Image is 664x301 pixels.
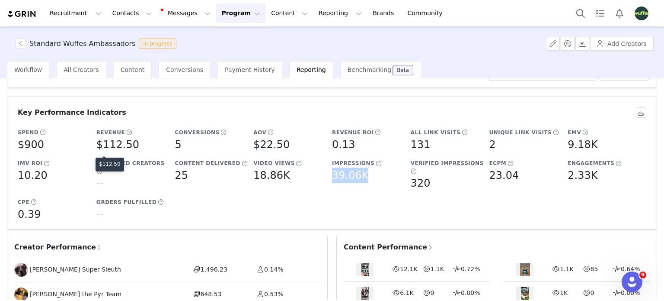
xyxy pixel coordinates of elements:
img: 07df56e8-ffed-45b8-8d6e-a42d7ab728d4.jpg [14,263,28,277]
h5: 39.06K [332,168,368,183]
span: Creator Performance [14,242,102,252]
h5: Activated Creators [96,159,165,167]
span: All Creators [64,66,99,73]
img: content thumbnail [361,263,369,276]
span: Workflow [14,66,42,73]
a: Tasks [591,3,610,23]
img: grin logo [7,10,37,18]
button: Program [216,3,265,23]
span: 0.00% [621,289,640,296]
button: Profile [629,6,657,20]
h5: Impressions [332,159,374,167]
h5: Unique Link Visits [489,129,552,136]
h5: -- [96,175,104,191]
span: 1.1K [560,265,573,272]
img: 8dec4047-a893-4396-8e60-392655bf1466.png [635,6,648,20]
a: Community [402,3,452,23]
span: 648.53 [201,291,222,298]
h5: Orders Fulfilled [96,198,156,206]
span: [PERSON_NAME] Super Sleuth [30,265,121,274]
span: 0 [591,289,594,296]
h5: IMV ROI [18,159,42,167]
span: Conversions [166,66,203,73]
button: Search [571,3,590,23]
h5: 23.04 [489,168,519,183]
span: 1.1K [431,265,444,272]
p: $112.50 [99,160,121,168]
h5: Content Delivered [175,159,241,167]
button: Recruitment [45,3,107,23]
span: 0.14% [264,266,283,273]
h5: Video Views [253,159,295,167]
button: Content [266,3,313,23]
h5: eCPM [489,159,507,167]
h5: 5 [175,137,182,152]
h5: Verified Impressions [411,159,484,167]
h5: 2 [489,137,496,152]
span: Benchmarking [348,66,391,73]
span: Payment History [225,66,275,73]
span: 1K [560,289,568,296]
h5: Revenue ROI [332,129,374,136]
span: 0.64% [621,265,640,272]
span: 0.00% [461,289,480,296]
button: Notifications [610,3,629,23]
img: content thumbnail [521,287,529,300]
span: 85 [591,265,598,272]
span: 0.53% [264,291,283,298]
h5: Conversions [175,129,220,136]
span: 0.72% [461,265,480,272]
h5: $22.50 [253,137,290,152]
h5: 131 [411,137,431,152]
h5: All Link Visits [411,129,461,136]
h5: 25 [175,168,188,183]
span: 0 [431,289,434,296]
h3: Key Performance Indicators [18,107,126,118]
span: 6.1K [400,289,413,296]
button: Messages [157,3,216,23]
div: Beta [397,68,409,73]
h5: -- [96,207,104,222]
h5: $112.50 [96,137,139,152]
span: Reporting [297,66,326,73]
button: Reporting [313,3,367,23]
span: [PERSON_NAME] the Pyr Team [30,290,121,299]
h3: Standard Wuffes Ambassadors [29,39,135,49]
button: Contacts [107,3,157,23]
span: 1,496.23 [201,266,227,273]
h5: Spend [18,129,38,136]
h5: Engagements [568,159,614,167]
iframe: Intercom live chat [622,272,642,292]
h5: $900 [18,137,44,152]
h5: EMV [568,129,581,136]
span: In progress [139,39,176,49]
h5: AOV [253,129,266,136]
span: Content Performance [344,242,434,252]
h5: Revenue [96,129,125,136]
img: content thumbnail [520,263,530,276]
h5: 18.86K [253,168,290,183]
h5: CPE [18,198,29,206]
span: 9 [639,272,646,278]
h5: 10.20 [18,168,48,183]
a: Brands [367,3,402,23]
img: content thumbnail [361,287,369,300]
span: 12.1K [400,265,417,272]
h5: 9.18K [568,137,597,152]
h5: 2.33K [568,168,597,183]
button: Add Creators [590,37,654,51]
span: [object Object] [16,39,180,49]
span: Content [121,66,145,73]
h5: 320 [411,175,431,191]
h5: 0.13 [332,137,355,152]
h5: 0.39 [18,207,41,222]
